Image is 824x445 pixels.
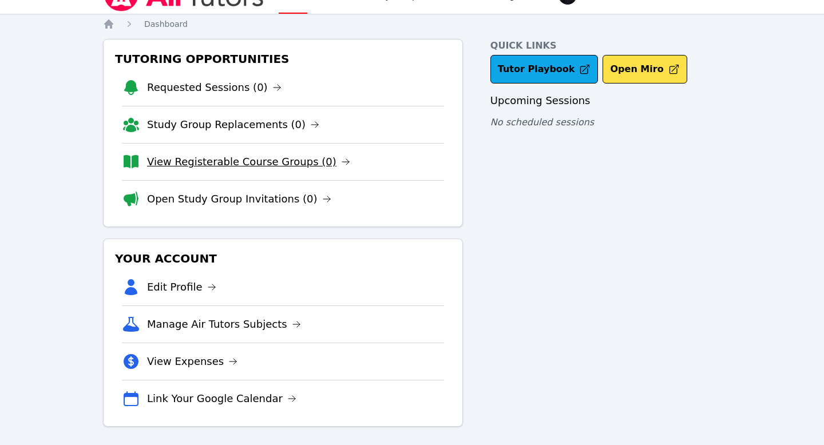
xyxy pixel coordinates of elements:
[144,19,188,29] span: Dashboard
[147,353,237,369] a: View Expenses
[144,18,188,30] a: Dashboard
[147,316,301,332] a: Manage Air Tutors Subjects
[490,55,599,84] a: Tutor Playbook
[147,117,319,133] a: Study Group Replacements (0)
[147,154,350,170] a: View Registerable Course Groups (0)
[490,117,594,128] span: No scheduled sessions
[147,191,331,207] a: Open Study Group Invitations (0)
[490,39,721,53] h4: Quick Links
[147,279,216,295] a: Edit Profile
[147,80,282,96] a: Requested Sessions (0)
[147,391,296,407] a: Link Your Google Calendar
[113,49,453,69] h3: Tutoring Opportunities
[113,248,453,269] h3: Your Account
[603,55,687,84] button: Open Miro
[103,18,721,30] nav: Breadcrumb
[490,93,721,109] h3: Upcoming Sessions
